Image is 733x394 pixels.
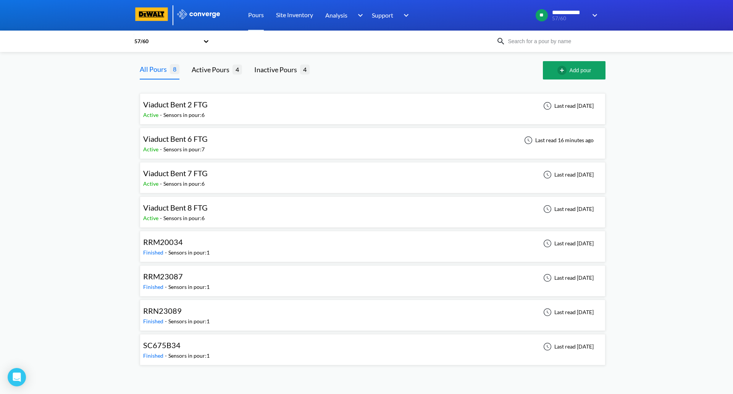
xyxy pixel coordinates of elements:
[140,274,605,281] a: RRM23087Finished-Sensors in pour:1Last read [DATE]
[232,65,242,74] span: 4
[8,368,26,386] div: Open Intercom Messenger
[140,136,605,143] a: Viaduct Bent 6 FTGActive-Sensors in pour:7Last read 16 minutes ago
[539,308,596,317] div: Last read [DATE]
[143,180,160,187] span: Active
[160,146,163,152] span: -
[143,318,165,324] span: Finished
[160,215,163,221] span: -
[163,214,205,222] div: Sensors in pour: 6
[170,64,179,74] span: 8
[399,11,411,20] img: downArrow.svg
[168,248,210,257] div: Sensors in pour: 1
[143,249,165,256] span: Finished
[505,37,598,45] input: Search for a pour by name
[143,306,182,315] span: RRN23089
[254,64,300,75] div: Inactive Pours
[140,308,605,315] a: RRN23089Finished-Sensors in pour:1Last read [DATE]
[543,61,605,79] button: Add pour
[143,203,208,212] span: Viaduct Bent 8 FTG
[140,343,605,349] a: SC675B34Finished-Sensors in pour:1Last read [DATE]
[163,111,205,119] div: Sensors in pour: 6
[134,7,170,21] img: logo-dewalt.svg
[140,64,170,75] div: All Pours
[140,205,605,212] a: Viaduct Bent 8 FTGActive-Sensors in pour:6Last read [DATE]
[143,237,183,246] span: RRM20034
[143,284,165,290] span: Finished
[300,65,310,74] span: 4
[325,10,347,20] span: Analysis
[557,66,570,75] img: add-circle-outline.svg
[143,352,165,359] span: Finished
[143,169,208,178] span: Viaduct Bent 7 FTG
[165,352,168,359] span: -
[372,10,393,20] span: Support
[165,318,168,324] span: -
[539,239,596,248] div: Last read [DATE]
[165,249,168,256] span: -
[140,240,605,246] a: RRM20034Finished-Sensors in pour:1Last read [DATE]
[143,100,208,109] span: Viaduct Bent 2 FTG
[163,180,205,188] div: Sensors in pour: 6
[160,180,163,187] span: -
[143,215,160,221] span: Active
[143,272,183,281] span: RRM23087
[168,317,210,326] div: Sensors in pour: 1
[168,283,210,291] div: Sensors in pour: 1
[168,352,210,360] div: Sensors in pour: 1
[165,284,168,290] span: -
[192,64,232,75] div: Active Pours
[496,37,505,46] img: icon-search.svg
[140,171,605,177] a: Viaduct Bent 7 FTGActive-Sensors in pour:6Last read [DATE]
[143,146,160,152] span: Active
[176,9,221,19] img: logo_ewhite.svg
[552,16,587,21] span: 57/60
[539,204,596,214] div: Last read [DATE]
[143,340,181,350] span: SC675B34
[160,112,163,118] span: -
[587,11,599,20] img: downArrow.svg
[520,136,596,145] div: Last read 16 minutes ago
[134,37,199,45] div: 57/60
[539,101,596,110] div: Last read [DATE]
[163,145,205,154] div: Sensors in pour: 7
[539,170,596,179] div: Last read [DATE]
[143,112,160,118] span: Active
[143,134,208,143] span: Viaduct Bent 6 FTG
[353,11,365,20] img: downArrow.svg
[539,273,596,282] div: Last read [DATE]
[140,102,605,109] a: Viaduct Bent 2 FTGActive-Sensors in pour:6Last read [DATE]
[539,342,596,351] div: Last read [DATE]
